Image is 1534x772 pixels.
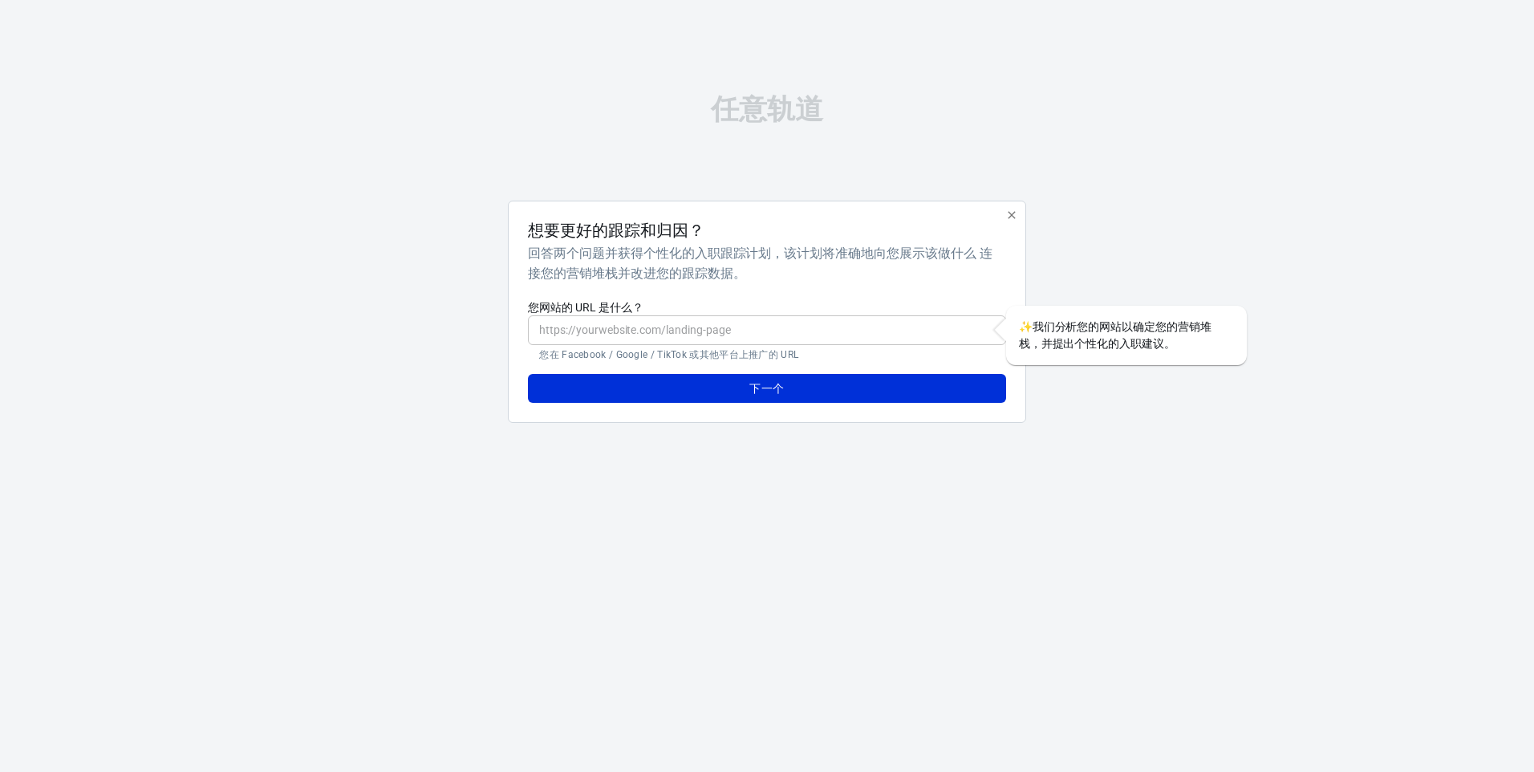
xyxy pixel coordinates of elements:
button: 下一个 [528,374,1005,404]
h6: 回答两个问题并获得个性化的入职跟踪计划，该计划将准确地向您展示该做什么 连接您的营销堆栈并改进您的跟踪数据。 [528,243,999,283]
h4: 想要更好的跟踪和归因？ [528,221,704,240]
div: 任意轨道 [366,95,1168,124]
div: 我们分析您的网站以确定您的营销堆栈，并提出个性化的入职建议。 [1006,306,1247,365]
font: 下一个 [749,379,784,399]
span: 火花 [1019,320,1033,333]
label: 您网站的 URL 是什么？ [528,299,1005,315]
p: 您在 Facebook / Google / TikTok 或其他平台上推广的 URL [539,348,994,361]
input: https://yourwebsite.com/landing-page [528,315,1005,345]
